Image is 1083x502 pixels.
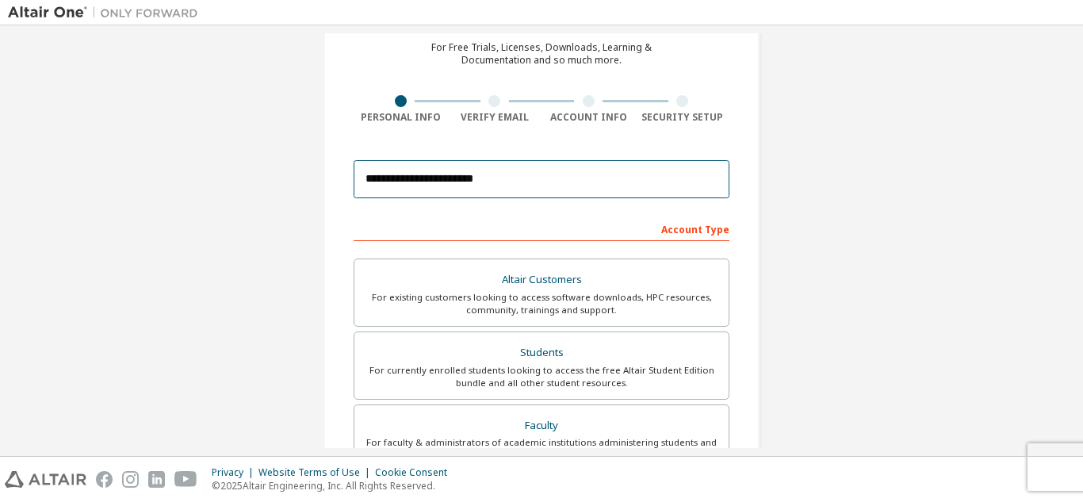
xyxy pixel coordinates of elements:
[375,466,457,479] div: Cookie Consent
[148,471,165,488] img: linkedin.svg
[448,111,542,124] div: Verify Email
[636,111,730,124] div: Security Setup
[364,415,719,437] div: Faculty
[364,291,719,316] div: For existing customers looking to access software downloads, HPC resources, community, trainings ...
[541,111,636,124] div: Account Info
[354,111,448,124] div: Personal Info
[258,466,375,479] div: Website Terms of Use
[212,479,457,492] p: © 2025 Altair Engineering, Inc. All Rights Reserved.
[364,342,719,364] div: Students
[174,471,197,488] img: youtube.svg
[354,216,729,241] div: Account Type
[431,41,652,67] div: For Free Trials, Licenses, Downloads, Learning & Documentation and so much more.
[8,5,206,21] img: Altair One
[364,364,719,389] div: For currently enrolled students looking to access the free Altair Student Edition bundle and all ...
[212,466,258,479] div: Privacy
[364,436,719,462] div: For faculty & administrators of academic institutions administering students and accessing softwa...
[96,471,113,488] img: facebook.svg
[122,471,139,488] img: instagram.svg
[364,269,719,291] div: Altair Customers
[5,471,86,488] img: altair_logo.svg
